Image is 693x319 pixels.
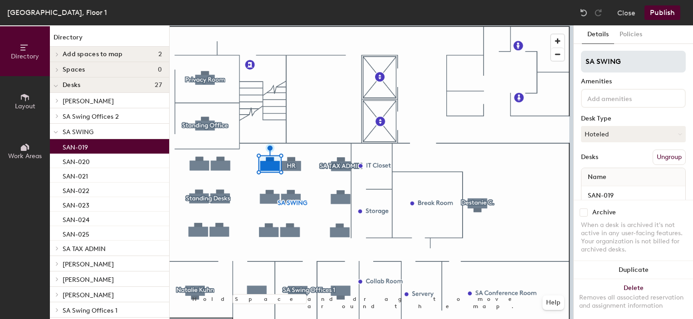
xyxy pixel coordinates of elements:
[63,276,114,284] span: [PERSON_NAME]
[63,51,123,58] span: Add spaces to map
[15,102,35,110] span: Layout
[63,307,117,314] span: SA Swing Offices 1
[155,82,162,89] span: 27
[586,92,667,103] input: Add amenities
[617,5,635,20] button: Close
[7,7,107,18] div: [GEOGRAPHIC_DATA], Floor 1
[574,279,693,319] button: DeleteRemoves all associated reservation and assignment information
[63,245,106,253] span: SA TAX ADMIN
[581,126,686,142] button: Hoteled
[581,221,686,254] div: When a desk is archived it's not active in any user-facing features. Your organization is not bil...
[63,170,88,180] p: SAN-021
[644,5,680,20] button: Publish
[63,261,114,268] span: [PERSON_NAME]
[594,8,603,17] img: Redo
[8,152,42,160] span: Work Areas
[63,113,119,121] span: SA Swing Offices 2
[63,228,89,238] p: SAN-025
[63,128,93,136] span: SA SWING
[592,209,616,216] div: Archive
[63,199,89,209] p: SAN-023
[583,169,611,185] span: Name
[581,115,686,122] div: Desk Type
[653,150,686,165] button: Ungroup
[582,25,614,44] button: Details
[63,184,89,195] p: SAN-022
[581,78,686,85] div: Amenities
[63,66,85,73] span: Spaces
[574,261,693,279] button: Duplicate
[63,141,88,151] p: SAN-019
[579,8,588,17] img: Undo
[63,291,114,299] span: [PERSON_NAME]
[542,295,564,310] button: Help
[11,53,39,60] span: Directory
[63,82,80,89] span: Desks
[581,154,598,161] div: Desks
[50,33,169,47] h1: Directory
[63,213,89,224] p: SAN-024
[63,155,90,166] p: SAN-020
[63,97,114,105] span: [PERSON_NAME]
[614,25,648,44] button: Policies
[158,66,162,73] span: 0
[579,294,688,310] div: Removes all associated reservation and assignment information
[583,189,683,202] input: Unnamed desk
[158,51,162,58] span: 2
